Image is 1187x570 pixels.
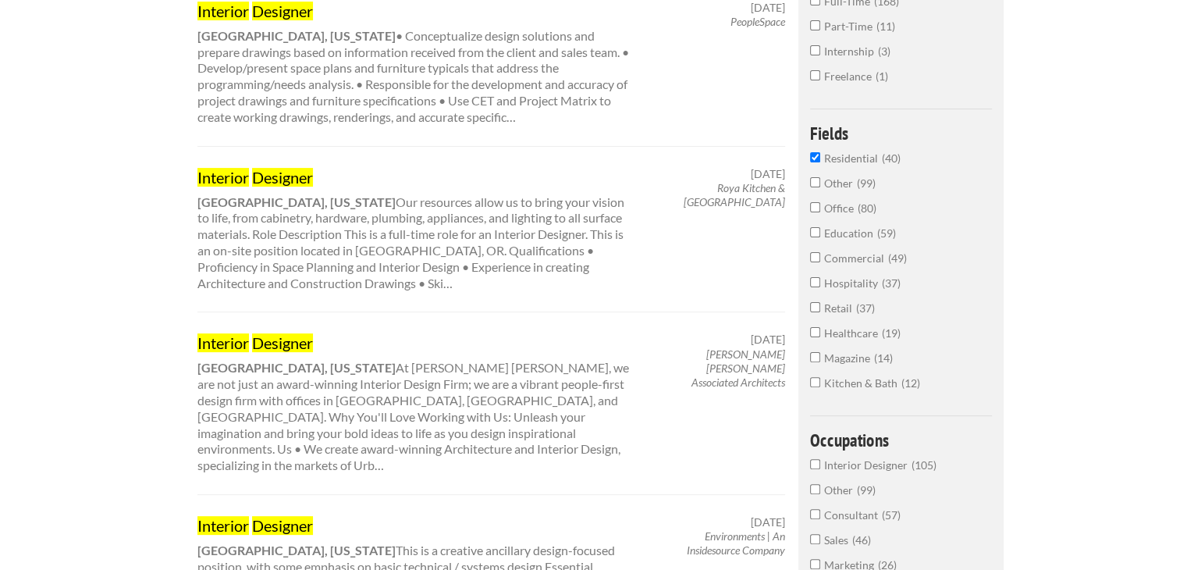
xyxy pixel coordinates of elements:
[810,377,820,387] input: Kitchen & Bath12
[824,351,874,365] span: Magazine
[856,301,875,315] span: 37
[184,167,645,292] div: Our resources allow us to bring your vision to life, from cabinetry, hardware, plumbing, applianc...
[751,333,785,347] span: [DATE]
[852,533,871,547] span: 46
[824,376,901,390] span: Kitchen & Bath
[810,152,820,162] input: Residential40
[824,326,882,340] span: Healthcare
[810,202,820,212] input: Office80
[184,333,645,474] div: At [PERSON_NAME] [PERSON_NAME], we are not just an award-winning Interior Design Firm; we are a v...
[751,515,785,529] span: [DATE]
[184,1,645,126] div: • Conceptualize design solutions and prepare drawings based on information received from the clie...
[252,168,313,187] mark: Designer
[810,431,992,449] h4: Occupations
[684,181,785,208] em: Roya Kitchen & [GEOGRAPHIC_DATA]
[824,533,852,547] span: Sales
[810,227,820,237] input: Education59
[252,2,313,20] mark: Designer
[882,326,901,340] span: 19
[824,201,858,215] span: Office
[197,2,249,20] mark: Interior
[876,69,888,83] span: 1
[882,151,901,165] span: 40
[197,360,396,375] strong: [GEOGRAPHIC_DATA], [US_STATE]
[810,509,820,519] input: Consultant57
[878,45,890,58] span: 3
[691,347,785,389] em: [PERSON_NAME] [PERSON_NAME] Associated Architects
[877,226,896,240] span: 59
[824,301,856,315] span: Retail
[824,251,888,265] span: Commercial
[824,458,912,472] span: Interior Designer
[810,124,992,142] h4: Fields
[824,226,877,240] span: Education
[810,484,820,494] input: Other99
[810,70,820,80] input: Freelance1
[901,376,920,390] span: 12
[810,252,820,262] input: Commercial49
[882,276,901,290] span: 37
[810,20,820,30] input: Part-Time11
[730,15,785,28] em: PeopleSpace
[751,167,785,181] span: [DATE]
[197,543,396,558] strong: [GEOGRAPHIC_DATA], [US_STATE]
[824,483,857,497] span: Other
[824,508,882,522] span: Consultant
[888,251,907,265] span: 49
[858,201,876,215] span: 80
[197,194,396,209] strong: [GEOGRAPHIC_DATA], [US_STATE]
[197,168,249,187] mark: Interior
[687,529,785,557] em: Environments | An Insidesource Company
[197,167,631,187] a: Interior Designer
[197,516,249,535] mark: Interior
[252,516,313,535] mark: Designer
[810,177,820,187] input: Other99
[810,277,820,287] input: Hospitality37
[252,333,313,352] mark: Designer
[874,351,893,365] span: 14
[857,176,876,190] span: 99
[751,1,785,15] span: [DATE]
[810,327,820,337] input: Healthcare19
[810,459,820,469] input: Interior Designer105
[810,559,820,569] input: Marketing26
[197,1,631,21] a: Interior Designer
[810,302,820,312] input: Retail37
[824,69,876,83] span: Freelance
[824,45,878,58] span: Internship
[810,534,820,544] input: Sales46
[197,333,249,352] mark: Interior
[197,515,631,536] a: Interior Designer
[810,45,820,55] input: Internship3
[824,20,876,33] span: Part-Time
[824,151,882,165] span: Residential
[857,483,876,497] span: 99
[824,176,857,190] span: Other
[197,28,396,43] strong: [GEOGRAPHIC_DATA], [US_STATE]
[824,276,882,290] span: Hospitality
[912,458,936,472] span: 105
[882,508,901,522] span: 57
[197,333,631,353] a: Interior Designer
[810,352,820,362] input: Magazine14
[876,20,895,33] span: 11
